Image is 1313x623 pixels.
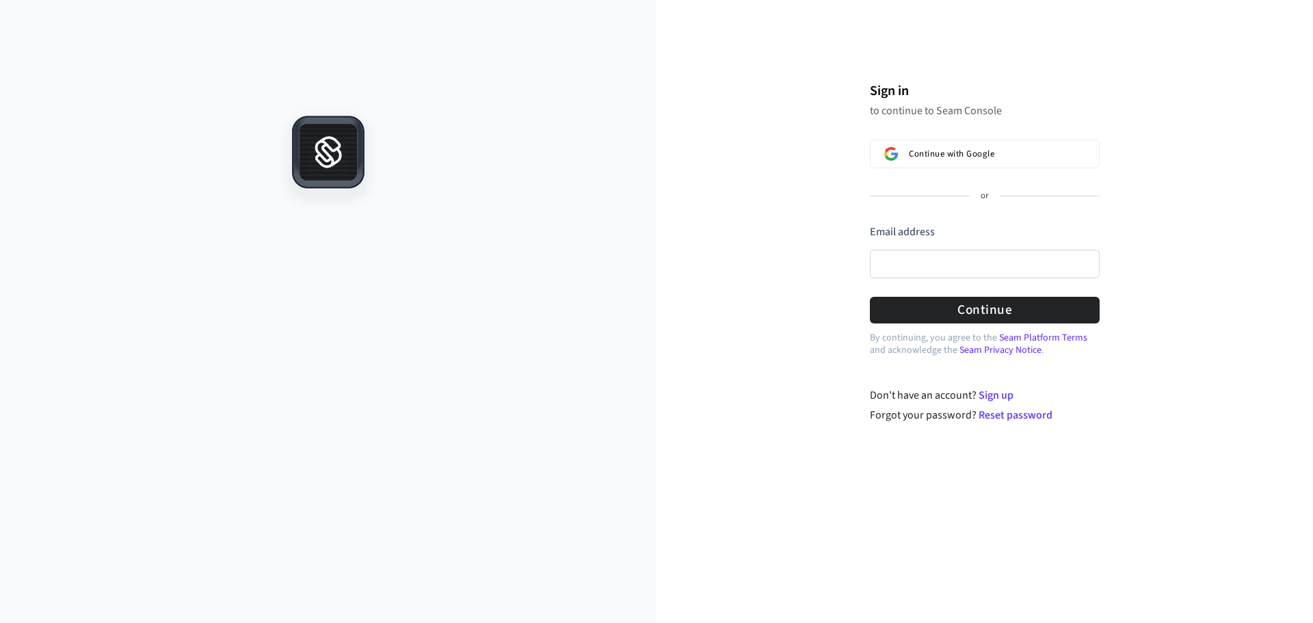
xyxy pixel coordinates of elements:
[884,147,898,161] img: Sign in with Google
[981,190,989,202] p: or
[979,408,1052,423] a: Reset password
[870,140,1100,168] button: Sign in with GoogleContinue with Google
[870,224,935,239] label: Email address
[870,104,1100,118] p: to continue to Seam Console
[959,343,1042,357] a: Seam Privacy Notice
[870,407,1100,423] div: Forgot your password?
[870,387,1100,403] div: Don't have an account?
[870,81,1100,101] h1: Sign in
[909,148,994,159] span: Continue with Google
[979,388,1013,403] a: Sign up
[870,332,1100,356] p: By continuing, you agree to the and acknowledge the .
[870,297,1100,323] button: Continue
[999,331,1087,345] a: Seam Platform Terms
